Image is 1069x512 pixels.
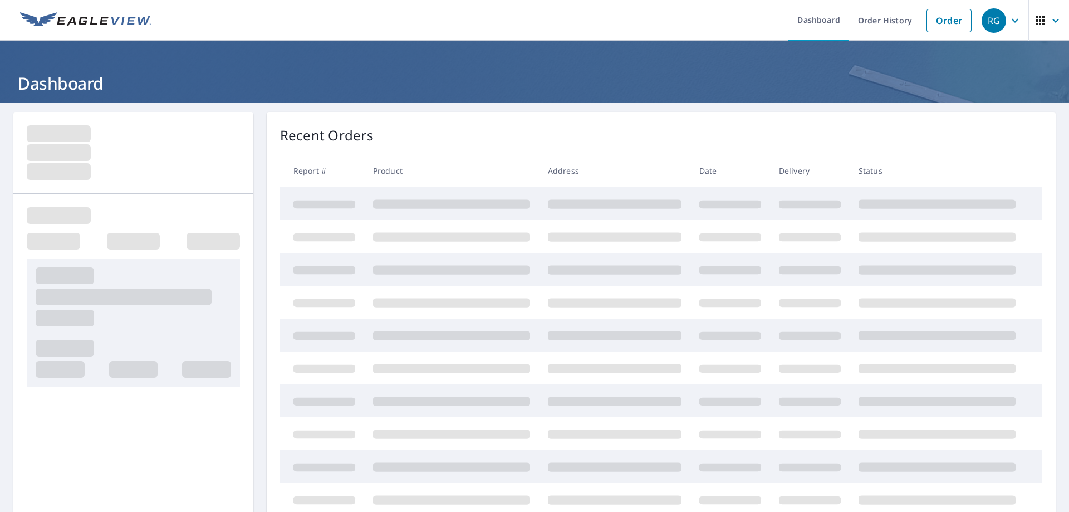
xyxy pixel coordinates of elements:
th: Date [690,154,770,187]
h1: Dashboard [13,72,1056,95]
img: EV Logo [20,12,151,29]
th: Address [539,154,690,187]
th: Status [850,154,1024,187]
th: Delivery [770,154,850,187]
div: RG [982,8,1006,33]
p: Recent Orders [280,125,374,145]
th: Product [364,154,539,187]
a: Order [926,9,972,32]
th: Report # [280,154,364,187]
